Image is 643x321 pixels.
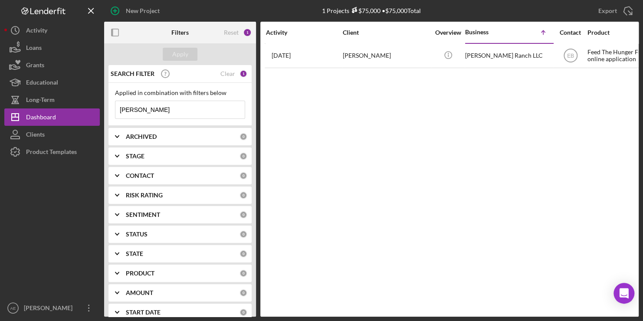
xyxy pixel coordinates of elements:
[590,2,639,20] button: Export
[349,7,381,14] div: $75,000
[26,74,58,93] div: Educational
[126,289,153,296] b: AMOUNT
[126,250,143,257] b: STATE
[10,306,16,311] text: AE
[567,53,574,59] text: EB
[126,270,154,277] b: PRODUCT
[126,153,144,160] b: STAGE
[26,91,55,111] div: Long-Term
[4,108,100,126] button: Dashboard
[126,309,161,316] b: START DATE
[432,29,464,36] div: Overview
[554,29,587,36] div: Contact
[111,70,154,77] b: SEARCH FILTER
[266,29,342,36] div: Activity
[104,2,168,20] button: New Project
[239,70,247,78] div: 1
[4,56,100,74] button: Grants
[26,108,56,128] div: Dashboard
[4,126,100,143] button: Clients
[4,22,100,39] button: Activity
[243,28,252,37] div: 1
[322,7,421,14] div: 1 Projects • $75,000 Total
[220,70,235,77] div: Clear
[613,283,634,304] div: Open Intercom Messenger
[115,89,245,96] div: Applied in combination with filters below
[26,126,45,145] div: Clients
[26,22,47,41] div: Activity
[4,39,100,56] button: Loans
[4,143,100,160] button: Product Templates
[239,250,247,258] div: 0
[343,44,430,67] div: [PERSON_NAME]
[239,289,247,297] div: 0
[126,192,163,199] b: RISK RATING
[126,211,160,218] b: SENTIMENT
[239,230,247,238] div: 0
[272,52,291,59] time: 2025-09-12 08:23
[465,29,508,36] div: Business
[4,299,100,317] button: AE[PERSON_NAME]
[4,91,100,108] button: Long-Term
[171,29,189,36] b: Filters
[239,269,247,277] div: 0
[224,29,239,36] div: Reset
[26,56,44,76] div: Grants
[126,2,160,20] div: New Project
[239,133,247,141] div: 0
[26,39,42,59] div: Loans
[239,308,247,316] div: 0
[343,29,430,36] div: Client
[172,48,188,61] div: Apply
[239,152,247,160] div: 0
[465,44,552,67] div: [PERSON_NAME] Ranch LLC
[26,143,77,163] div: Product Templates
[22,299,78,319] div: [PERSON_NAME]
[239,211,247,219] div: 0
[163,48,197,61] button: Apply
[126,172,154,179] b: CONTACT
[598,2,617,20] div: Export
[4,74,100,91] button: Educational
[239,191,247,199] div: 0
[126,133,157,140] b: ARCHIVED
[239,172,247,180] div: 0
[126,231,148,238] b: STATUS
